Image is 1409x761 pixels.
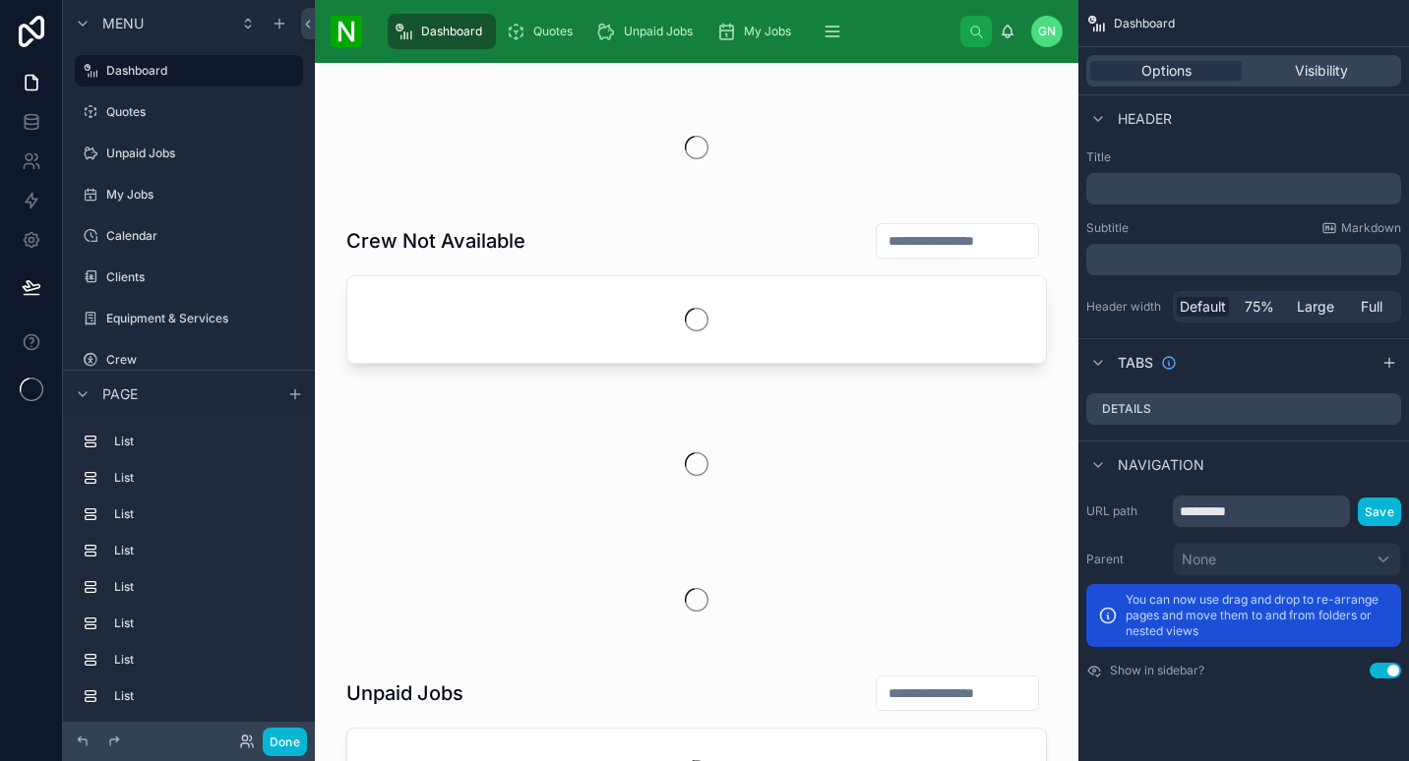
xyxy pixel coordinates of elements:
span: Markdown [1341,220,1401,236]
a: Dashboard [388,14,496,49]
a: My Jobs [710,14,805,49]
span: None [1182,550,1216,569]
label: Details [1102,401,1151,417]
span: Navigation [1118,455,1204,475]
a: Unpaid Jobs [590,14,706,49]
span: Unpaid Jobs [624,24,693,39]
span: GN [1038,24,1056,39]
div: scrollable content [378,10,960,53]
div: scrollable content [63,417,315,722]
span: 75% [1245,297,1274,317]
span: Options [1141,61,1192,81]
span: Quotes [533,24,573,39]
label: Unpaid Jobs [106,146,299,161]
label: List [114,470,295,486]
a: Calendar [75,220,303,252]
span: Dashboard [421,24,482,39]
a: Quotes [500,14,586,49]
label: URL path [1086,503,1165,519]
label: List [114,615,295,631]
span: Tabs [1118,353,1153,373]
label: List [114,543,295,558]
label: Title [1086,149,1401,165]
a: Dashboard [75,55,303,87]
span: Header [1118,109,1172,129]
label: Parent [1086,552,1165,567]
label: Dashboard [106,63,291,79]
label: Crew [106,352,299,368]
span: Page [102,384,138,404]
span: Large [1297,297,1334,317]
label: Header width [1086,299,1165,315]
button: Save [1358,498,1401,526]
label: List [114,652,295,668]
span: Full [1361,297,1382,317]
span: Default [1180,297,1226,317]
label: List [114,688,295,704]
a: Equipment & Services [75,303,303,334]
div: scrollable content [1086,244,1401,275]
a: My Jobs [75,179,303,210]
div: scrollable content [1086,173,1401,205]
img: App logo [331,16,362,47]
label: List [114,506,295,522]
label: Subtitle [1086,220,1129,236]
a: Markdown [1321,220,1401,236]
label: Calendar [106,228,299,244]
span: Visibility [1295,61,1348,81]
a: Clients [75,262,303,293]
span: Menu [102,14,144,33]
label: List [114,579,295,595]
button: Done [263,728,307,756]
label: List [114,434,295,449]
p: You can now use drag and drop to re-arrange pages and move them to and from folders or nested views [1126,592,1389,639]
a: Crew [75,344,303,376]
label: Show in sidebar? [1110,663,1204,678]
span: My Jobs [744,24,791,39]
label: Quotes [106,104,299,120]
button: None [1173,543,1401,576]
a: Unpaid Jobs [75,138,303,169]
label: Equipment & Services [106,311,299,326]
label: Clients [106,269,299,285]
a: Quotes [75,96,303,128]
span: Dashboard [1114,16,1175,31]
label: My Jobs [106,187,299,203]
